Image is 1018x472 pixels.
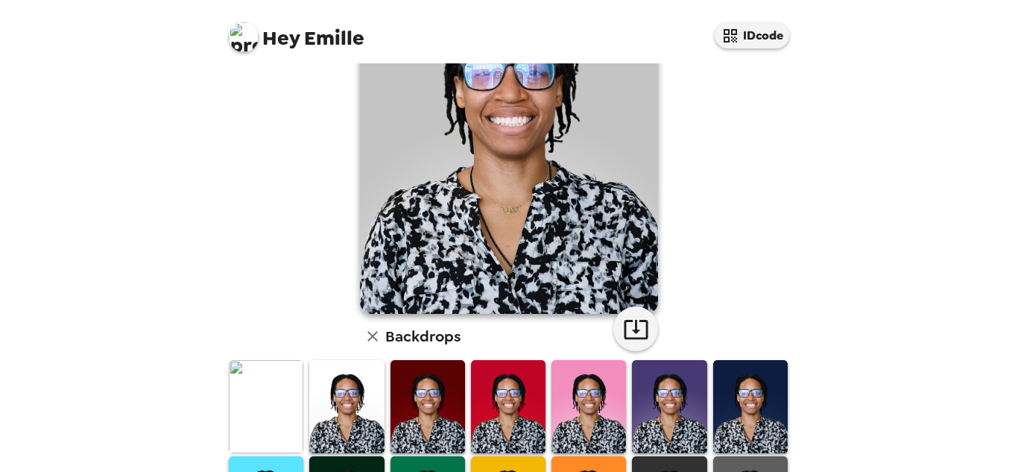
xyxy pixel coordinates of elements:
span: Hey [262,25,300,51]
span: Emille [229,15,364,48]
h6: Backdrops [385,324,461,348]
img: Original [229,360,303,453]
img: profile pic [229,22,259,52]
button: IDcode [715,22,789,48]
